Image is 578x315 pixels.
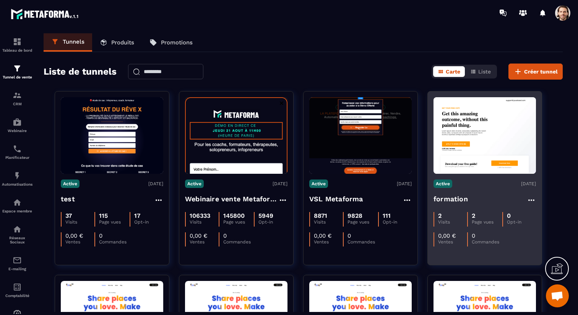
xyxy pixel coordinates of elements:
[2,192,32,219] a: automationsautomationsEspace membre
[190,219,219,225] p: Visits
[13,282,22,292] img: accountant
[438,232,456,239] p: 0,00 €
[2,155,32,160] p: Planificateur
[13,225,22,234] img: social-network
[2,182,32,186] p: Automatisations
[2,250,32,277] a: emailemailE-mailing
[13,91,22,100] img: formation
[314,232,332,239] p: 0,00 €
[397,181,412,186] p: [DATE]
[347,232,351,239] p: 0
[2,112,32,139] a: automationsautomationsWebinaire
[223,219,253,225] p: Page vues
[142,33,200,52] a: Promotions
[507,212,511,219] p: 0
[446,69,460,75] span: Carte
[190,212,210,219] p: 106333
[2,219,32,250] a: social-networksocial-networkRéseaux Sociaux
[134,219,163,225] p: Opt-in
[148,181,163,186] p: [DATE]
[2,267,32,271] p: E-mailing
[314,212,327,219] p: 8871
[99,239,128,245] p: Commandes
[472,212,475,219] p: 2
[314,219,343,225] p: Visits
[11,7,80,21] img: logo
[2,58,32,85] a: formationformationTunnel de vente
[2,75,32,79] p: Tunnel de vente
[13,144,22,153] img: scheduler
[438,239,467,245] p: Ventes
[309,194,363,204] h4: VSL Metaforma
[61,180,80,188] p: Active
[65,239,94,245] p: Ventes
[433,180,452,188] p: Active
[223,232,227,239] p: 0
[65,212,72,219] p: 37
[347,219,378,225] p: Page vues
[134,212,140,219] p: 17
[13,171,22,180] img: automations
[258,219,287,225] p: Opt-in
[2,129,32,133] p: Webinaire
[2,236,32,244] p: Réseaux Sociaux
[508,64,563,80] button: Créer tunnel
[13,37,22,46] img: formation
[2,31,32,58] a: formationformationTableau de bord
[438,212,442,219] p: 2
[521,181,536,186] p: [DATE]
[383,219,412,225] p: Opt-in
[223,239,252,245] p: Commandes
[2,277,32,304] a: accountantaccountantComptabilité
[185,180,204,188] p: Active
[99,212,108,219] p: 115
[507,219,536,225] p: Opt-in
[546,284,569,307] a: Ouvrir le chat
[466,66,495,77] button: Liste
[438,219,467,225] p: Visits
[2,48,32,52] p: Tableau de bord
[433,97,536,174] img: image
[2,102,32,106] p: CRM
[347,212,362,219] p: 9828
[13,256,22,265] img: email
[2,85,32,112] a: formationformationCRM
[92,33,142,52] a: Produits
[309,97,412,174] img: image
[161,39,193,46] p: Promotions
[190,232,208,239] p: 0,00 €
[185,97,287,174] img: image
[44,64,117,79] h2: Liste de tunnels
[61,194,75,204] h4: test
[61,97,163,174] img: image
[524,68,558,75] span: Créer tunnel
[433,194,468,204] h4: formation
[472,232,475,239] p: 0
[472,239,501,245] p: Commandes
[314,239,343,245] p: Ventes
[383,212,391,219] p: 111
[347,239,377,245] p: Commandes
[13,198,22,207] img: automations
[63,38,84,45] p: Tunnels
[44,33,92,52] a: Tunnels
[2,294,32,298] p: Comptabilité
[273,181,287,186] p: [DATE]
[258,212,273,219] p: 5949
[13,118,22,127] img: automations
[99,232,102,239] p: 0
[13,64,22,73] img: formation
[111,39,134,46] p: Produits
[65,219,94,225] p: Visits
[2,165,32,192] a: automationsautomationsAutomatisations
[223,212,245,219] p: 145800
[2,209,32,213] p: Espace membre
[478,69,491,75] span: Liste
[185,194,278,204] h4: Webinaire vente Metaforma
[65,232,83,239] p: 0,00 €
[99,219,129,225] p: Page vues
[309,180,328,188] p: Active
[433,66,465,77] button: Carte
[472,219,502,225] p: Page vues
[2,139,32,165] a: schedulerschedulerPlanificateur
